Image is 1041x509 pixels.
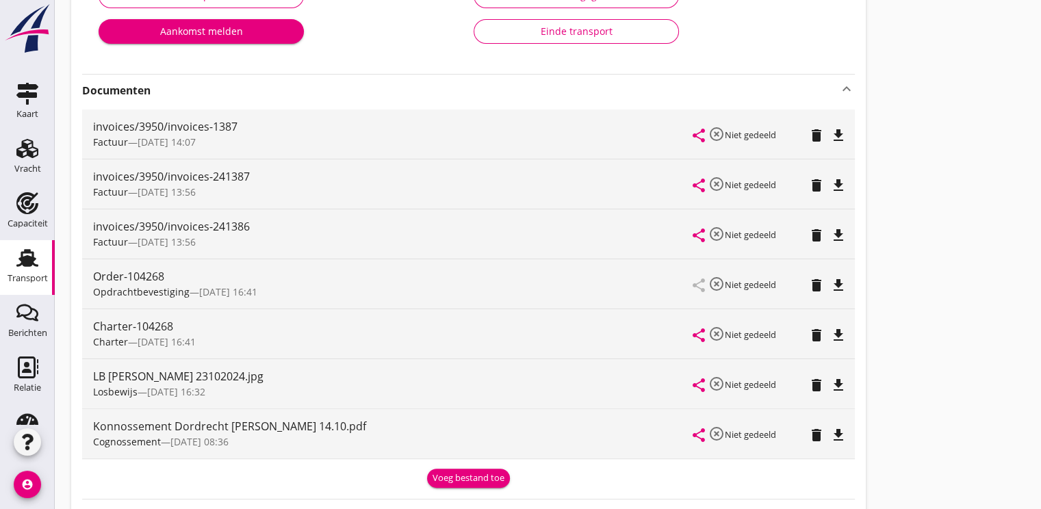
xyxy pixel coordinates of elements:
[170,435,229,448] span: [DATE] 08:36
[708,176,725,192] i: highlight_off
[138,235,196,248] span: [DATE] 13:56
[708,226,725,242] i: highlight_off
[691,227,707,244] i: share
[691,377,707,393] i: share
[14,471,41,498] i: account_circle
[808,127,825,144] i: delete
[14,164,41,173] div: Vracht
[93,135,128,148] span: Factuur
[708,326,725,342] i: highlight_off
[725,179,776,191] small: Niet gedeeld
[93,185,693,199] div: —
[93,335,128,348] span: Charter
[830,227,847,244] i: file_download
[808,377,825,393] i: delete
[3,3,52,54] img: logo-small.a267ee39.svg
[838,81,855,97] i: keyboard_arrow_up
[14,383,41,392] div: Relatie
[708,376,725,392] i: highlight_off
[830,427,847,443] i: file_download
[830,377,847,393] i: file_download
[8,219,48,228] div: Capaciteit
[93,285,190,298] span: Opdrachtbevestiging
[691,127,707,144] i: share
[110,24,293,38] div: Aankomst melden
[147,385,205,398] span: [DATE] 16:32
[427,469,510,488] button: Voeg bestand toe
[8,328,47,337] div: Berichten
[8,274,48,283] div: Transport
[93,218,693,235] div: invoices/3950/invoices-241386
[93,418,693,434] div: Konnossement Dordrecht [PERSON_NAME] 14.10.pdf
[199,285,257,298] span: [DATE] 16:41
[93,235,693,249] div: —
[93,434,693,449] div: —
[93,268,693,285] div: Order-104268
[808,177,825,194] i: delete
[93,185,128,198] span: Factuur
[708,276,725,292] i: highlight_off
[691,327,707,343] i: share
[93,118,693,135] div: invoices/3950/invoices-1387
[138,135,196,148] span: [DATE] 14:07
[830,277,847,293] i: file_download
[691,427,707,443] i: share
[93,318,693,335] div: Charter-104268
[93,384,693,399] div: —
[138,185,196,198] span: [DATE] 13:56
[725,428,776,441] small: Niet gedeeld
[99,19,304,44] button: Aankomst melden
[93,435,161,448] span: Cognossement
[725,229,776,241] small: Niet gedeeld
[725,378,776,391] small: Niet gedeeld
[93,335,693,349] div: —
[725,278,776,291] small: Niet gedeeld
[485,24,667,38] div: Einde transport
[93,285,693,299] div: —
[808,277,825,293] i: delete
[82,83,838,99] strong: Documenten
[93,168,693,185] div: invoices/3950/invoices-241387
[708,126,725,142] i: highlight_off
[93,235,128,248] span: Factuur
[433,471,504,485] div: Voeg bestand toe
[830,327,847,343] i: file_download
[808,227,825,244] i: delete
[725,328,776,341] small: Niet gedeeld
[93,135,693,149] div: —
[16,109,38,118] div: Kaart
[474,19,679,44] button: Einde transport
[830,127,847,144] i: file_download
[808,427,825,443] i: delete
[138,335,196,348] span: [DATE] 16:41
[708,426,725,442] i: highlight_off
[691,177,707,194] i: share
[93,385,138,398] span: Losbewijs
[830,177,847,194] i: file_download
[725,129,776,141] small: Niet gedeeld
[93,368,693,384] div: LB [PERSON_NAME] 23102024.jpg
[808,327,825,343] i: delete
